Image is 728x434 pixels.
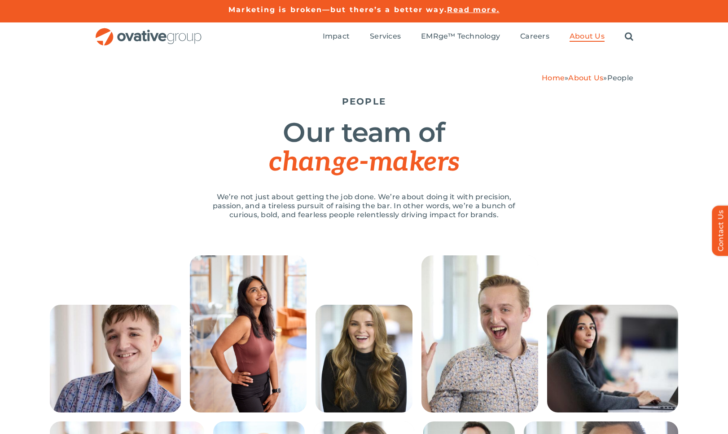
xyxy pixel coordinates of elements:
nav: Menu [323,22,633,51]
span: People [607,74,633,82]
h1: Our team of [95,118,633,177]
a: Home [542,74,565,82]
span: change-makers [269,146,459,179]
img: People – Collage McCrossen [421,255,538,412]
img: 240613_Ovative Group_Portrait14945 (1) [190,255,307,412]
a: Marketing is broken—but there’s a better way. [228,5,447,14]
span: Careers [520,32,549,41]
img: People – Collage Trushna [547,305,678,412]
span: Services [370,32,401,41]
img: People – Collage Lauren [316,305,412,412]
a: Services [370,32,401,42]
span: Impact [323,32,350,41]
span: EMRge™ Technology [421,32,500,41]
h5: PEOPLE [95,96,633,107]
a: OG_Full_horizontal_RGB [95,27,202,35]
span: » » [542,74,633,82]
a: About Us [568,74,603,82]
span: About Us [570,32,605,41]
a: About Us [570,32,605,42]
p: We’re not just about getting the job done. We’re about doing it with precision, passion, and a ti... [202,193,526,219]
a: EMRge™ Technology [421,32,500,42]
img: People – Collage Ethan [50,305,181,412]
a: Careers [520,32,549,42]
a: Read more. [447,5,500,14]
a: Impact [323,32,350,42]
a: Search [625,32,633,42]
